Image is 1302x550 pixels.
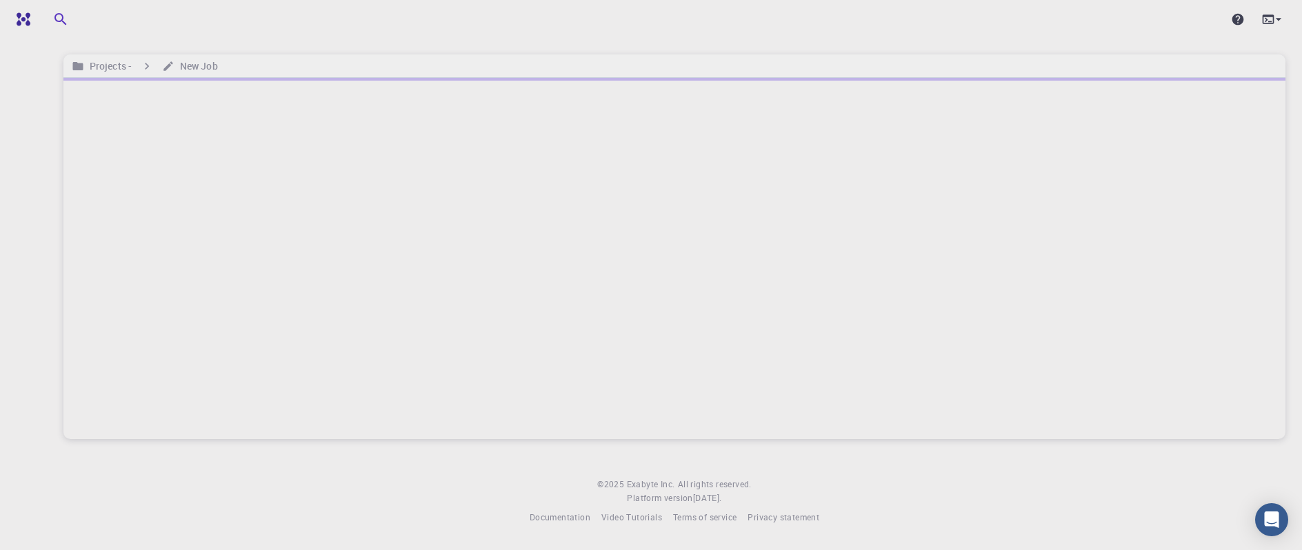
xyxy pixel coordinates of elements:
span: Privacy statement [748,511,819,522]
span: Exabyte Inc. [627,478,675,489]
span: Video Tutorials [601,511,662,522]
span: © 2025 [597,478,626,491]
nav: breadcrumb [69,59,221,74]
span: Platform version [627,491,692,505]
span: Terms of service [673,511,737,522]
a: Terms of service [673,511,737,524]
a: Video Tutorials [601,511,662,524]
a: [DATE]. [693,491,722,505]
h6: Projects - [84,59,132,74]
div: Open Intercom Messenger [1255,503,1288,536]
a: Exabyte Inc. [627,478,675,491]
span: Documentation [530,511,590,522]
a: Documentation [530,511,590,524]
h6: New Job [174,59,218,74]
span: [DATE] . [693,492,722,503]
span: All rights reserved. [678,478,752,491]
a: Privacy statement [748,511,819,524]
img: logo [11,12,30,26]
